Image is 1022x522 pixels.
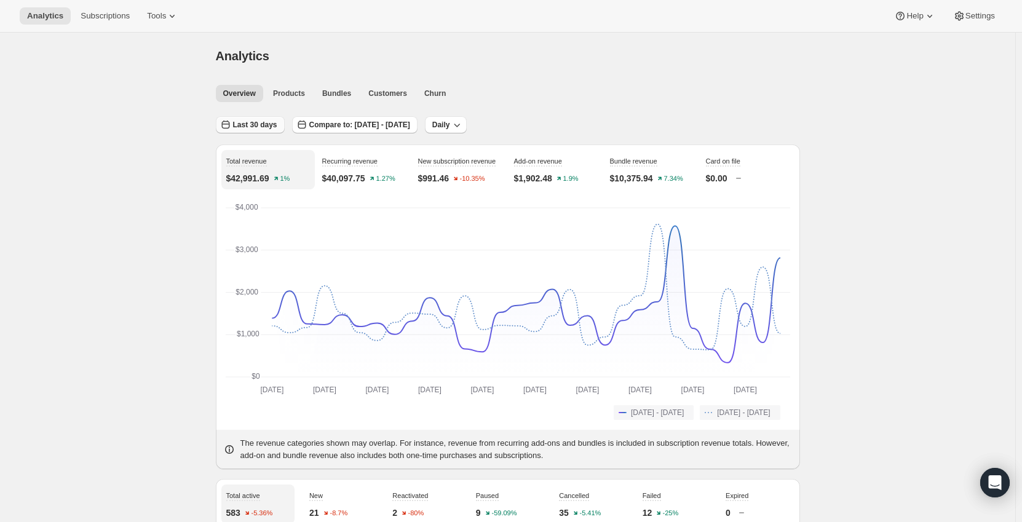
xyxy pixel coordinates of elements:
span: New subscription revenue [418,157,496,165]
text: -5.36% [251,510,272,517]
button: Analytics [20,7,71,25]
span: Compare to: [DATE] - [DATE] [309,120,410,130]
text: -10.35% [460,175,485,183]
text: 7.34% [664,175,683,183]
text: $2,000 [236,288,258,296]
text: [DATE] [470,386,494,394]
p: 9 [476,507,481,519]
span: Cancelled [559,492,589,499]
span: Total active [226,492,260,499]
span: Daily [432,120,450,130]
button: [DATE] - [DATE] [614,405,694,420]
button: Compare to: [DATE] - [DATE] [292,116,418,133]
text: -80% [408,510,424,517]
button: Subscriptions [73,7,137,25]
text: -8.7% [330,510,347,517]
span: Last 30 days [233,120,277,130]
span: Tools [147,11,166,21]
text: [DATE] [576,386,599,394]
span: Add-on revenue [514,157,562,165]
text: [DATE] [523,386,547,394]
text: [DATE] [365,386,389,394]
span: Total revenue [226,157,267,165]
p: 2 [392,507,397,519]
span: Bundle revenue [610,157,657,165]
p: $42,991.69 [226,172,269,184]
text: -5.41% [579,510,601,517]
text: -25% [663,510,679,517]
p: $40,097.75 [322,172,365,184]
p: 12 [643,507,652,519]
button: Help [887,7,943,25]
span: Help [906,11,923,21]
p: 583 [226,507,240,519]
p: 35 [559,507,569,519]
button: Settings [946,7,1002,25]
p: The revenue categories shown may overlap. For instance, revenue from recurring add-ons and bundle... [240,437,793,462]
span: Customers [368,89,407,98]
text: [DATE] [628,386,652,394]
text: -59.09% [491,510,517,517]
span: Overview [223,89,256,98]
text: [DATE] [734,386,757,394]
button: Daily [425,116,467,133]
span: Subscriptions [81,11,130,21]
button: [DATE] - [DATE] [700,405,780,420]
text: 1.9% [563,175,578,183]
div: Open Intercom Messenger [980,468,1010,497]
text: [DATE] [313,386,336,394]
span: Analytics [216,49,269,63]
span: New [309,492,323,499]
text: $0 [252,372,260,381]
button: Last 30 days [216,116,285,133]
span: Churn [424,89,446,98]
p: $991.46 [418,172,450,184]
text: [DATE] [681,386,704,394]
span: Analytics [27,11,63,21]
span: Card on file [706,157,740,165]
span: Recurring revenue [322,157,378,165]
p: 0 [726,507,731,519]
button: Tools [140,7,186,25]
text: [DATE] [260,386,283,394]
span: [DATE] - [DATE] [717,408,770,417]
span: Bundles [322,89,351,98]
span: Products [273,89,305,98]
span: Settings [965,11,995,21]
span: Reactivated [392,492,428,499]
text: [DATE] [418,386,442,394]
p: 21 [309,507,319,519]
span: Expired [726,492,748,499]
text: $4,000 [235,203,258,212]
text: 1% [280,175,290,183]
p: $1,902.48 [514,172,552,184]
p: $10,375.94 [610,172,653,184]
span: Paused [476,492,499,499]
span: Failed [643,492,661,499]
text: 1.27% [376,175,395,183]
text: $3,000 [236,245,258,254]
text: $1,000 [237,330,259,338]
span: [DATE] - [DATE] [631,408,684,417]
p: $0.00 [706,172,727,184]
